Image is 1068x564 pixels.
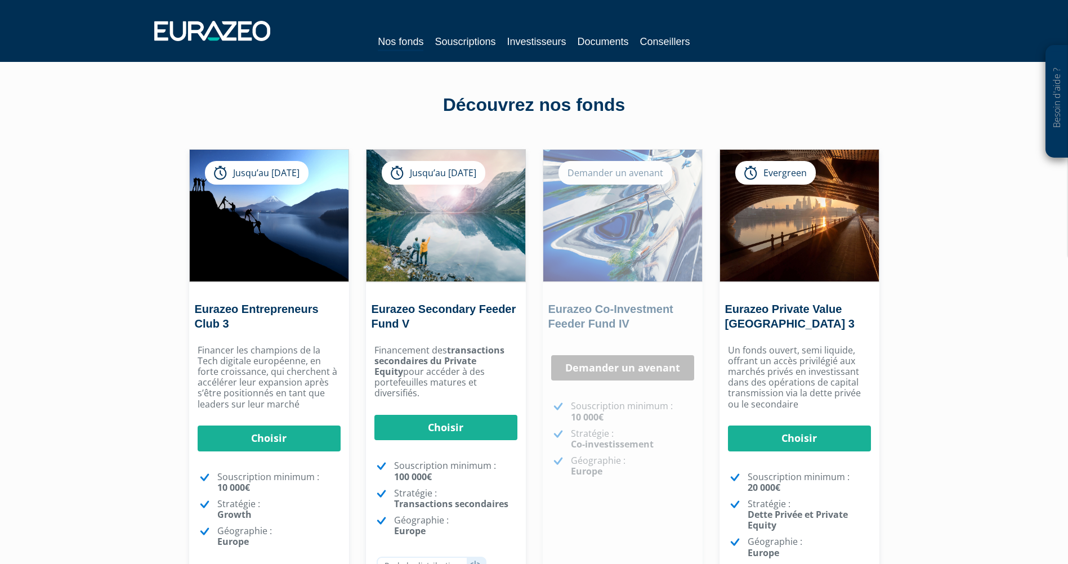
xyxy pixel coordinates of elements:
[548,303,673,330] a: Eurazeo Co-Investment Feeder Fund IV
[378,34,423,51] a: Nos fonds
[435,34,495,50] a: Souscriptions
[374,345,517,399] p: Financement des pour accéder à des portefeuilles matures et diversifiés.
[748,536,871,558] p: Géographie :
[217,535,249,548] strong: Europe
[374,344,504,378] strong: transactions secondaires du Private Equity
[578,34,629,50] a: Documents
[748,499,871,531] p: Stratégie :
[217,472,341,493] p: Souscription minimum :
[571,428,694,450] p: Stratégie :
[571,438,654,450] strong: Co-investissement
[728,345,871,410] p: Un fonds ouvert, semi liquide, offrant un accès privilégié aux marchés privés en investissant dan...
[394,525,426,537] strong: Europe
[735,161,816,185] div: Evergreen
[748,481,780,494] strong: 20 000€
[217,481,250,494] strong: 10 000€
[217,508,252,521] strong: Growth
[190,150,348,281] img: Eurazeo Entrepreneurs Club 3
[394,515,517,536] p: Géographie :
[154,21,270,41] img: 1732889491-logotype_eurazeo_blanc_rvb.png
[551,355,694,381] a: Demander un avenant
[571,455,694,477] p: Géographie :
[367,150,525,281] img: Eurazeo Secondary Feeder Fund V
[195,303,319,330] a: Eurazeo Entrepreneurs Club 3
[507,34,566,50] a: Investisseurs
[748,472,871,493] p: Souscription minimum :
[217,526,341,547] p: Géographie :
[198,426,341,451] a: Choisir
[394,488,517,509] p: Stratégie :
[1051,51,1063,153] p: Besoin d'aide ?
[571,411,604,423] strong: 10 000€
[213,92,855,118] div: Découvrez nos fonds
[198,345,341,410] p: Financer les champions de la Tech digitale européenne, en forte croissance, qui cherchent à accél...
[382,161,485,185] div: Jusqu’au [DATE]
[748,547,779,559] strong: Europe
[374,415,517,441] a: Choisir
[640,34,690,50] a: Conseillers
[205,161,309,185] div: Jusqu’au [DATE]
[394,498,508,510] strong: Transactions secondaires
[394,471,432,483] strong: 100 000€
[558,161,672,185] div: Demander un avenant
[217,499,341,520] p: Stratégie :
[571,401,694,422] p: Souscription minimum :
[394,460,517,482] p: Souscription minimum :
[372,303,516,330] a: Eurazeo Secondary Feeder Fund V
[728,426,871,451] a: Choisir
[720,150,879,281] img: Eurazeo Private Value Europe 3
[725,303,855,330] a: Eurazeo Private Value [GEOGRAPHIC_DATA] 3
[571,465,602,477] strong: Europe
[748,508,848,531] strong: Dette Privée et Private Equity
[543,150,702,281] img: Eurazeo Co-Investment Feeder Fund IV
